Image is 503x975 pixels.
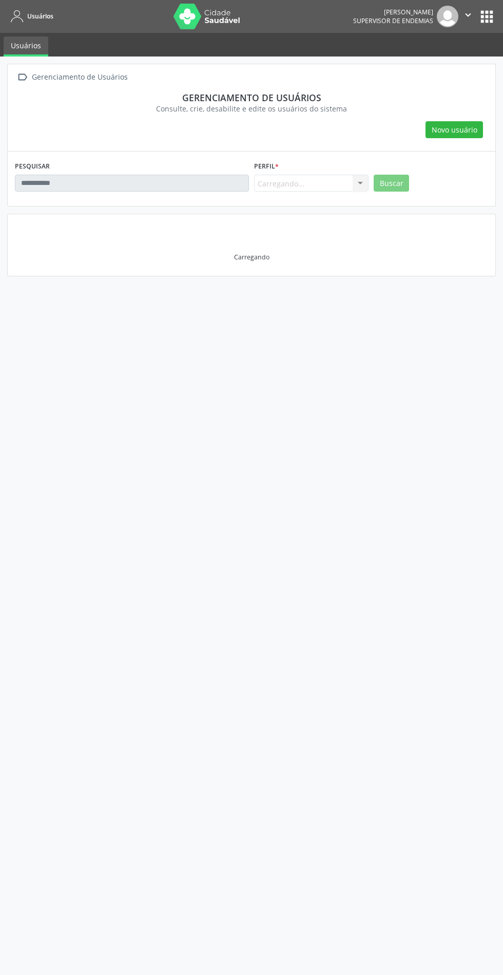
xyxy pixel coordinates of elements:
[4,36,48,57] a: Usuários
[458,6,478,27] button: 
[425,121,483,139] button: Novo usuário
[7,8,53,25] a: Usuários
[353,16,433,25] span: Supervisor de Endemias
[437,6,458,27] img: img
[15,70,129,85] a:  Gerenciamento de Usuários
[254,159,279,175] label: Perfil
[30,70,129,85] div: Gerenciamento de Usuários
[234,253,269,261] div: Carregando
[353,8,433,16] div: [PERSON_NAME]
[374,175,409,192] button: Buscar
[478,8,496,26] button: apps
[15,70,30,85] i: 
[22,103,481,114] div: Consulte, crie, desabilite e edite os usuários do sistema
[432,124,477,135] span: Novo usuário
[22,92,481,103] div: Gerenciamento de usuários
[15,159,50,175] label: PESQUISAR
[462,9,474,21] i: 
[27,12,53,21] span: Usuários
